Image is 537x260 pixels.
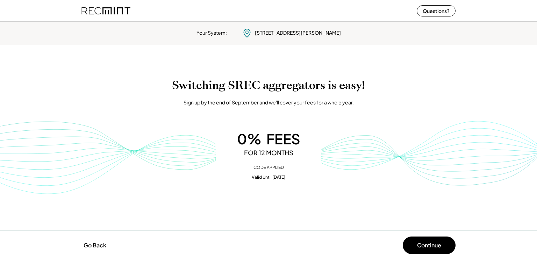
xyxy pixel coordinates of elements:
div: CODE APPLIED [223,165,314,170]
div: Valid Until [DATE] [223,175,314,180]
div: [STREET_ADDRESS][PERSON_NAME] [255,29,341,36]
div: 0% FEES [223,130,314,147]
div: FOR 12 MONTHS [223,149,314,157]
div: Sign up by the end of September and we'll cover your fees for a whole year. [184,99,354,106]
button: Continue [403,237,456,254]
button: Questions? [417,5,456,16]
h1: Switching SREC aggregators is easy! [7,78,530,92]
div: Your System: [196,29,227,36]
img: recmint-logotype%403x%20%281%29.jpeg [81,1,130,20]
button: Go Back [81,238,108,253]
